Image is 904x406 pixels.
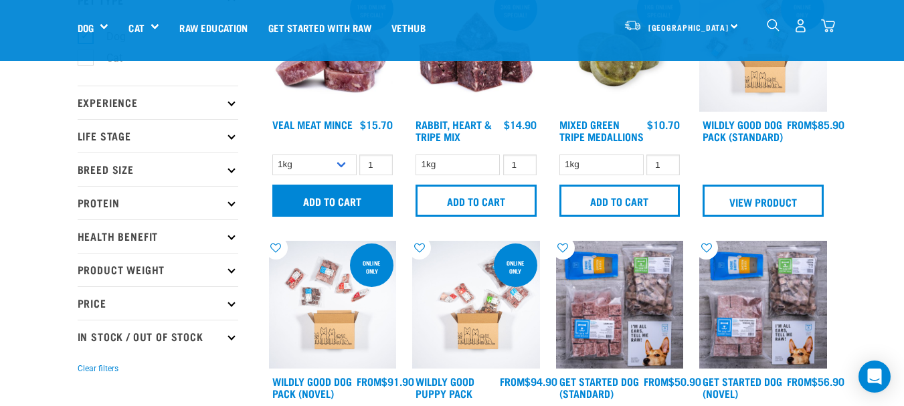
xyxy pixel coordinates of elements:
[500,375,557,387] div: $94.90
[169,1,258,54] a: Raw Education
[787,118,844,130] div: $85.90
[646,155,680,175] input: 1
[416,185,537,217] input: Add to cart
[78,186,238,219] p: Protein
[821,19,835,33] img: home-icon@2x.png
[794,19,808,33] img: user.png
[624,19,642,31] img: van-moving.png
[78,320,238,353] p: In Stock / Out Of Stock
[500,378,525,384] span: FROM
[85,49,128,66] label: Cat
[648,25,729,29] span: [GEOGRAPHIC_DATA]
[78,363,118,375] button: Clear filters
[360,118,393,130] div: $15.70
[357,375,414,387] div: $91.90
[258,1,381,54] a: Get started with Raw
[350,253,393,281] div: Online Only
[272,121,353,127] a: Veal Meat Mince
[272,378,352,396] a: Wildly Good Dog Pack (Novel)
[858,361,891,393] div: Open Intercom Messenger
[78,219,238,253] p: Health Benefit
[78,253,238,286] p: Product Weight
[559,121,644,139] a: Mixed Green Tripe Medallions
[357,378,381,384] span: FROM
[412,241,540,369] img: Puppy 0 2sec
[647,118,680,130] div: $10.70
[503,155,537,175] input: 1
[787,378,812,384] span: FROM
[699,241,827,369] img: NSP Dog Novel Update
[644,378,668,384] span: FROM
[272,185,393,217] input: Add to cart
[416,378,474,396] a: Wildly Good Puppy Pack
[269,241,397,369] img: Dog Novel 0 2sec
[787,121,812,127] span: FROM
[703,185,824,217] a: View Product
[703,378,782,396] a: Get Started Dog (Novel)
[78,286,238,320] p: Price
[128,20,144,35] a: Cat
[703,121,783,139] a: Wildly Good Dog Pack (Standard)
[78,153,238,186] p: Breed Size
[644,375,701,387] div: $50.90
[416,121,492,139] a: Rabbit, Heart & Tripe Mix
[787,375,844,387] div: $56.90
[78,20,94,35] a: Dog
[78,86,238,119] p: Experience
[504,118,537,130] div: $14.90
[78,119,238,153] p: Life Stage
[559,185,681,217] input: Add to cart
[381,1,436,54] a: Vethub
[559,378,639,396] a: Get Started Dog (Standard)
[767,19,780,31] img: home-icon-1@2x.png
[556,241,684,369] img: NSP Dog Standard Update
[359,155,393,175] input: 1
[494,253,537,281] div: Online Only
